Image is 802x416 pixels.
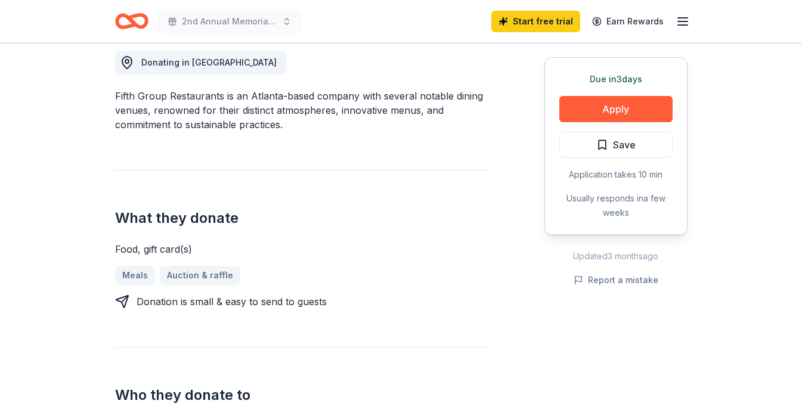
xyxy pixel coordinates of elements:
[559,96,673,122] button: Apply
[115,386,487,405] h2: Who they donate to
[559,72,673,86] div: Due in 3 days
[115,242,487,256] div: Food, gift card(s)
[559,167,673,182] div: Application takes 10 min
[559,132,673,158] button: Save
[544,249,688,263] div: Updated 3 months ago
[115,209,487,228] h2: What they donate
[158,10,301,33] button: 2nd Annual Memorial Fundraiser Honoring a Life Uploading a Future
[115,7,148,35] a: Home
[574,273,658,287] button: Report a mistake
[182,14,277,29] span: 2nd Annual Memorial Fundraiser Honoring a Life Uploading a Future
[160,266,240,285] a: Auction & raffle
[491,11,580,32] a: Start free trial
[115,266,155,285] a: Meals
[559,191,673,220] div: Usually responds in a few weeks
[141,57,277,67] span: Donating in [GEOGRAPHIC_DATA]
[613,137,636,153] span: Save
[137,294,327,309] div: Donation is small & easy to send to guests
[115,89,487,132] div: Fifth Group Restaurants is an Atlanta-based company with several notable dining venues, renowned ...
[585,11,671,32] a: Earn Rewards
